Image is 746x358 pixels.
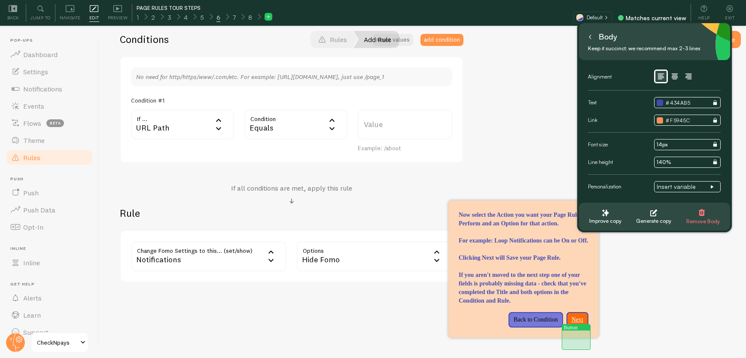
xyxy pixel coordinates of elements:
p: No need for http/https/www/.com/etc. For example: [URL][DOMAIN_NAME], just use /page_1 [136,73,447,81]
a: Rules [308,31,357,48]
p: For example: Loop Notifications can be On or Off. [459,237,588,245]
p: Next [572,316,583,324]
span: Flows [23,119,41,127]
div: URL Path [131,109,234,140]
a: Alerts [5,289,94,306]
span: Pop-ups [10,38,94,43]
a: Settings [5,63,94,80]
a: Opt-In [5,218,94,236]
a: Theme [5,132,94,149]
span: Push Data [23,206,55,214]
a: Dashboard [5,46,94,63]
a: Flows beta [5,115,94,132]
span: Support [23,328,49,337]
p: Now select the Action you want your Page Rule to Perform and an Option for that action. [459,211,588,228]
a: Inline [5,254,94,271]
div: Now select the Action you want your Page Rule to Perform and an Option for that action.For exampl... [448,200,599,338]
p: If you aren't moved to the next step one of your fields is probably missing data - check that you... [459,271,588,305]
p: Back to Condition [514,316,558,324]
span: Dashboard [23,50,58,59]
span: Push [23,188,39,197]
h2: Rule [120,206,463,220]
div: Example: /about [358,145,452,152]
a: Push [5,184,94,201]
label: Value [358,109,452,140]
h5: Condition #1 [131,97,164,104]
a: Rules [5,149,94,166]
span: Events [23,102,44,110]
span: Opt-In [23,223,43,231]
span: CheckNpays [37,337,78,348]
span: beta [46,119,64,127]
span: Push [10,176,94,182]
div: Hide Fomo [297,241,452,271]
span: Inline [23,258,40,267]
a: Push Data [5,201,94,218]
div: Equals [244,109,347,140]
a: Events [5,97,94,115]
span: Inline [10,246,94,252]
a: Add Rule [353,31,399,48]
span: Rules [23,153,40,162]
h4: If all conditions are met, apply this rule [231,184,352,193]
span: Theme [23,136,45,145]
span: Alerts [23,294,42,302]
span: Settings [23,67,48,76]
button: Next [566,312,588,328]
span: Learn [23,311,41,319]
span: Notifications [23,85,62,93]
button: add condition [420,34,463,46]
div: Notifications [131,241,286,271]
p: Clicking Next will Save your Page Rule. [459,254,588,262]
a: CheckNpays [31,332,89,353]
a: Notifications [5,80,94,97]
h2: Conditions [120,33,169,46]
button: Back to Condition [508,312,563,328]
a: Support [5,324,94,341]
span: Get Help [10,282,94,287]
a: Learn [5,306,94,324]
